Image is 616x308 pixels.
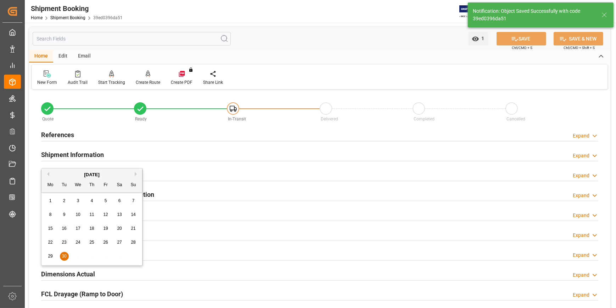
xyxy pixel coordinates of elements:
[135,117,147,121] span: Ready
[321,117,338,121] span: Delivered
[31,15,43,20] a: Home
[77,198,79,203] span: 3
[105,198,107,203] span: 5
[88,196,96,205] div: Choose Thursday, September 4th, 2025
[41,171,142,178] div: [DATE]
[512,45,532,50] span: Ctrl/CMD + S
[89,240,94,245] span: 25
[473,7,595,22] div: Notification: Object Saved Successfully with code 39ed0396da51
[115,238,124,247] div: Choose Saturday, September 27th, 2025
[46,238,55,247] div: Choose Monday, September 22nd, 2025
[73,50,96,63] div: Email
[101,224,110,233] div: Choose Friday, September 19th, 2025
[88,210,96,219] div: Choose Thursday, September 11th, 2025
[573,212,589,219] div: Expand
[41,269,95,279] h2: Dimensions Actual
[101,210,110,219] div: Choose Friday, September 12th, 2025
[75,240,80,245] span: 24
[132,198,135,203] span: 7
[41,289,123,299] h2: FCL Drayage (Ramp to Door)
[115,224,124,233] div: Choose Saturday, September 20th, 2025
[88,181,96,190] div: Th
[573,291,589,299] div: Expand
[135,172,139,176] button: Next Month
[37,79,57,86] div: New Form
[49,212,52,217] span: 8
[75,226,80,231] span: 17
[60,210,69,219] div: Choose Tuesday, September 9th, 2025
[573,192,589,199] div: Expand
[88,238,96,247] div: Choose Thursday, September 25th, 2025
[60,196,69,205] div: Choose Tuesday, September 2nd, 2025
[507,117,526,121] span: Cancelled
[50,15,85,20] a: Shipment Booking
[62,254,66,259] span: 30
[459,5,484,18] img: Exertis%20JAM%20-%20Email%20Logo.jpg_1722504956.jpg
[63,212,66,217] span: 9
[479,36,485,41] span: 1
[74,238,83,247] div: Choose Wednesday, September 24th, 2025
[203,79,223,86] div: Share Link
[41,150,104,160] h2: Shipment Information
[129,210,138,219] div: Choose Sunday, September 14th, 2025
[414,117,435,121] span: Completed
[103,240,108,245] span: 26
[115,181,124,190] div: Sa
[53,50,73,63] div: Edit
[129,238,138,247] div: Choose Sunday, September 28th, 2025
[118,198,121,203] span: 6
[48,240,52,245] span: 22
[497,32,546,45] button: SAVE
[573,172,589,179] div: Expand
[129,196,138,205] div: Choose Sunday, September 7th, 2025
[129,181,138,190] div: Su
[131,226,135,231] span: 21
[74,210,83,219] div: Choose Wednesday, September 10th, 2025
[29,50,53,63] div: Home
[74,224,83,233] div: Choose Wednesday, September 17th, 2025
[31,3,123,14] div: Shipment Booking
[88,224,96,233] div: Choose Thursday, September 18th, 2025
[573,152,589,160] div: Expand
[115,210,124,219] div: Choose Saturday, September 13th, 2025
[468,32,488,45] button: open menu
[101,196,110,205] div: Choose Friday, September 5th, 2025
[68,79,88,86] div: Audit Trail
[131,212,135,217] span: 14
[46,196,55,205] div: Choose Monday, September 1st, 2025
[573,252,589,259] div: Expand
[573,232,589,239] div: Expand
[117,226,122,231] span: 20
[228,117,246,121] span: In-Transit
[91,198,93,203] span: 4
[62,240,66,245] span: 23
[75,212,80,217] span: 10
[44,194,140,263] div: month 2025-09
[46,210,55,219] div: Choose Monday, September 8th, 2025
[103,212,108,217] span: 12
[45,172,49,176] button: Previous Month
[43,117,54,121] span: Quote
[136,79,160,86] div: Create Route
[63,198,66,203] span: 2
[564,45,595,50] span: Ctrl/CMD + Shift + S
[573,271,589,279] div: Expand
[46,181,55,190] div: Mo
[46,252,55,261] div: Choose Monday, September 29th, 2025
[573,132,589,140] div: Expand
[60,181,69,190] div: Tu
[49,198,52,203] span: 1
[60,238,69,247] div: Choose Tuesday, September 23rd, 2025
[41,130,74,140] h2: References
[46,224,55,233] div: Choose Monday, September 15th, 2025
[117,240,122,245] span: 27
[129,224,138,233] div: Choose Sunday, September 21st, 2025
[117,212,122,217] span: 13
[60,252,69,261] div: Choose Tuesday, September 30th, 2025
[89,212,94,217] span: 11
[101,181,110,190] div: Fr
[554,32,603,45] button: SAVE & NEW
[48,254,52,259] span: 29
[74,196,83,205] div: Choose Wednesday, September 3rd, 2025
[89,226,94,231] span: 18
